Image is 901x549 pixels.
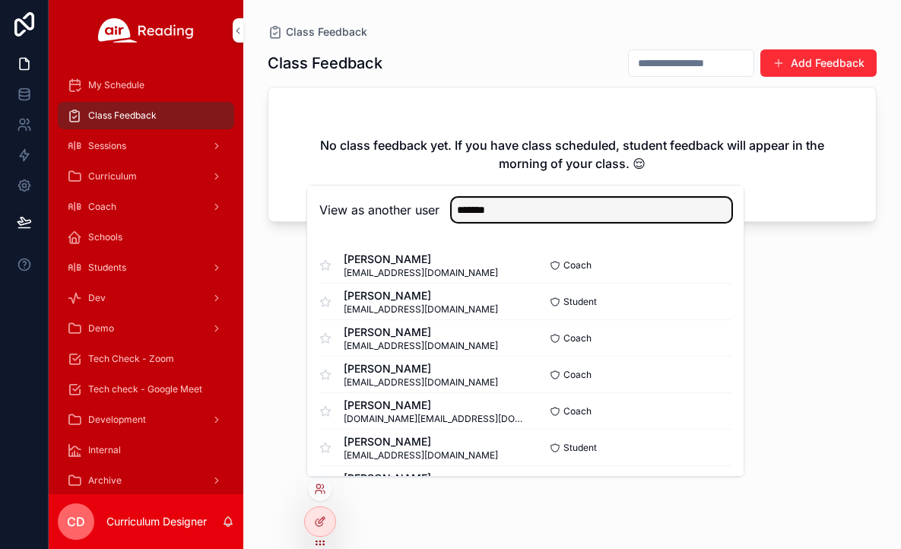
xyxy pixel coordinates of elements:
[88,353,174,365] span: Tech Check - Zoom
[67,513,85,531] span: CD
[98,18,194,43] img: App logo
[268,24,367,40] a: Class Feedback
[88,201,116,213] span: Coach
[344,471,498,486] span: [PERSON_NAME]
[58,376,234,403] a: Tech check - Google Meet
[88,444,121,456] span: Internal
[106,514,207,529] p: Curriculum Designer
[344,398,525,413] span: [PERSON_NAME]
[317,136,827,173] h2: No class feedback yet. If you have class scheduled, student feedback will appear in the morning o...
[88,292,106,304] span: Dev
[88,231,122,243] span: Schools
[88,322,114,335] span: Demo
[563,442,597,454] span: Student
[344,340,498,352] span: [EMAIL_ADDRESS][DOMAIN_NAME]
[88,140,126,152] span: Sessions
[563,296,597,308] span: Student
[88,414,146,426] span: Development
[563,259,592,271] span: Coach
[58,467,234,494] a: Archive
[88,474,122,487] span: Archive
[344,267,498,279] span: [EMAIL_ADDRESS][DOMAIN_NAME]
[344,303,498,316] span: [EMAIL_ADDRESS][DOMAIN_NAME]
[760,49,877,77] button: Add Feedback
[88,79,144,91] span: My Schedule
[88,383,202,395] span: Tech check - Google Meet
[344,325,498,340] span: [PERSON_NAME]
[58,163,234,190] a: Curriculum
[49,61,243,494] div: scrollable content
[268,52,382,74] h1: Class Feedback
[563,332,592,344] span: Coach
[344,376,498,389] span: [EMAIL_ADDRESS][DOMAIN_NAME]
[319,201,439,219] h2: View as another user
[58,193,234,221] a: Coach
[58,224,234,251] a: Schools
[58,436,234,464] a: Internal
[344,434,498,449] span: [PERSON_NAME]
[344,288,498,303] span: [PERSON_NAME]
[88,170,137,182] span: Curriculum
[88,109,157,122] span: Class Feedback
[58,345,234,373] a: Tech Check - Zoom
[344,252,498,267] span: [PERSON_NAME]
[58,406,234,433] a: Development
[58,284,234,312] a: Dev
[286,24,367,40] span: Class Feedback
[344,449,498,462] span: [EMAIL_ADDRESS][DOMAIN_NAME]
[58,132,234,160] a: Sessions
[58,102,234,129] a: Class Feedback
[58,254,234,281] a: Students
[563,369,592,381] span: Coach
[563,405,592,417] span: Coach
[58,315,234,342] a: Demo
[344,361,498,376] span: [PERSON_NAME]
[344,413,525,425] span: [DOMAIN_NAME][EMAIL_ADDRESS][DOMAIN_NAME]
[88,262,126,274] span: Students
[58,71,234,99] a: My Schedule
